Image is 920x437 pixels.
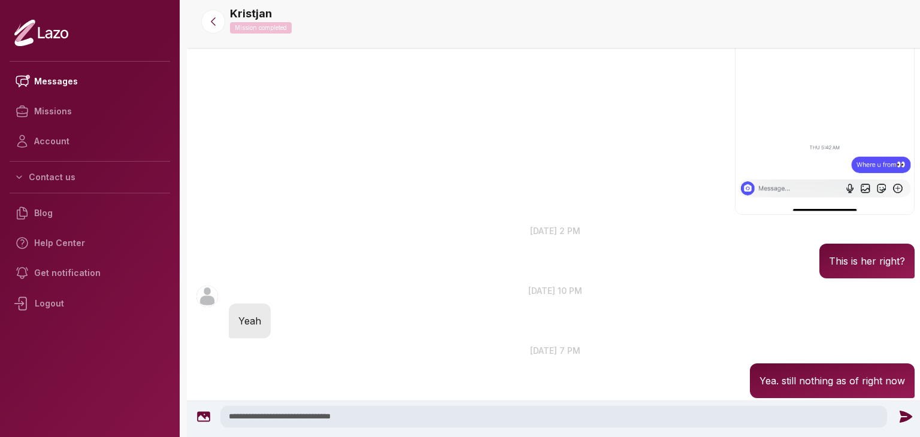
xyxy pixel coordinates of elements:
[10,288,170,319] div: Logout
[10,198,170,228] a: Blog
[759,373,905,389] p: Yea. still nothing as of right now
[230,22,292,34] p: Mission completed
[10,258,170,288] a: Get notification
[10,166,170,188] button: Contact us
[10,126,170,156] a: Account
[829,253,905,269] p: This is her right?
[10,96,170,126] a: Missions
[10,66,170,96] a: Messages
[10,228,170,258] a: Help Center
[238,313,261,329] p: Yeah
[230,5,272,22] p: Kristjan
